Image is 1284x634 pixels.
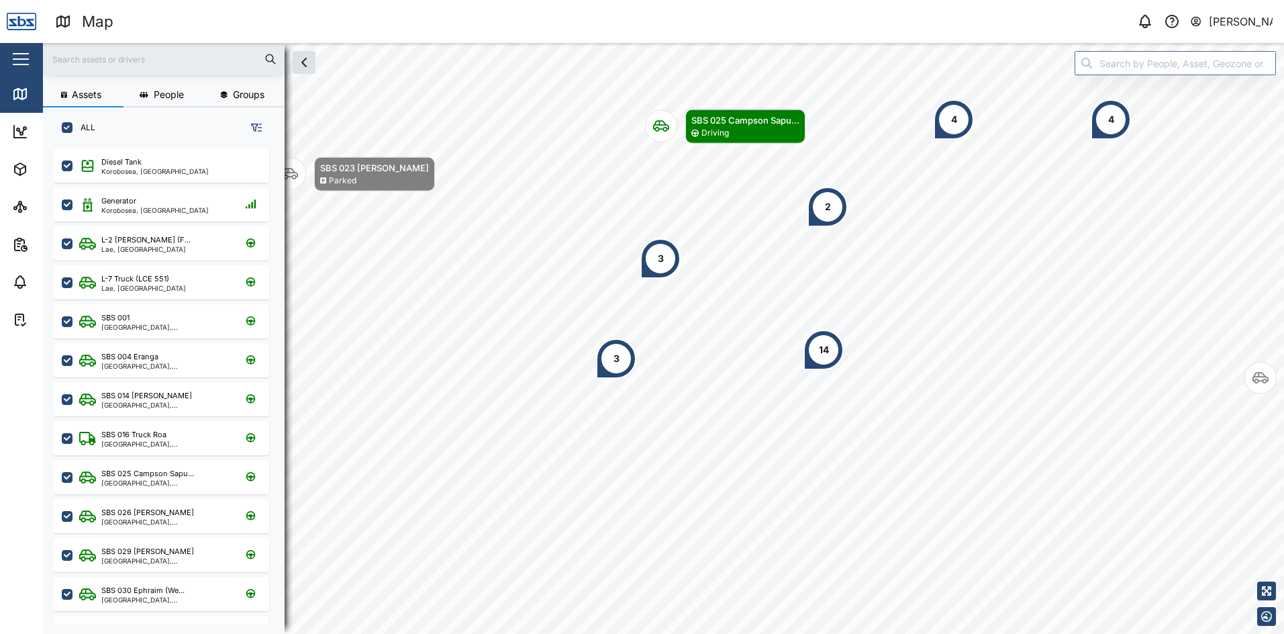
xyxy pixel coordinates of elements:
[35,199,67,214] div: Sites
[101,390,192,402] div: SBS 014 [PERSON_NAME]
[35,312,72,327] div: Tasks
[320,161,429,175] div: SBS 023 [PERSON_NAME]
[101,468,194,480] div: SBS 025 Campson Sapu...
[101,351,158,363] div: SBS 004 Eranga
[951,112,957,127] div: 4
[82,10,113,34] div: Map
[54,144,284,623] div: grid
[101,518,230,525] div: [GEOGRAPHIC_DATA], [GEOGRAPHIC_DATA]
[154,90,184,99] span: People
[72,90,101,99] span: Assets
[658,251,664,266] div: 3
[613,351,620,366] div: 3
[329,175,356,187] div: Parked
[101,246,191,253] div: Lae, [GEOGRAPHIC_DATA]
[803,330,844,370] div: Map marker
[101,596,230,603] div: [GEOGRAPHIC_DATA], [GEOGRAPHIC_DATA]
[825,199,831,214] div: 2
[101,285,186,291] div: Lae, [GEOGRAPHIC_DATA]
[596,338,636,379] div: Map marker
[807,187,848,227] div: Map marker
[101,402,230,408] div: [GEOGRAPHIC_DATA], [GEOGRAPHIC_DATA]
[101,557,230,564] div: [GEOGRAPHIC_DATA], [GEOGRAPHIC_DATA]
[1108,112,1114,127] div: 4
[1209,13,1273,30] div: [PERSON_NAME]
[701,127,729,140] div: Driving
[101,207,209,214] div: Korobosea, [GEOGRAPHIC_DATA]
[35,237,81,252] div: Reports
[1189,12,1273,31] button: [PERSON_NAME]
[101,363,230,369] div: [GEOGRAPHIC_DATA], [GEOGRAPHIC_DATA]
[101,585,185,596] div: SBS 030 Ephraim (We...
[934,99,974,140] div: Map marker
[35,162,77,177] div: Assets
[101,312,130,324] div: SBS 001
[35,275,77,289] div: Alarms
[101,324,230,330] div: [GEOGRAPHIC_DATA], [GEOGRAPHIC_DATA]
[7,7,36,36] img: Main Logo
[101,429,166,441] div: SBS 016 Truck Roa
[691,114,799,127] div: SBS 025 Campson Sapu...
[274,157,435,191] div: Map marker
[1091,99,1131,140] div: Map marker
[101,546,194,557] div: SBS 029 [PERSON_NAME]
[72,122,95,133] label: ALL
[101,156,142,168] div: Diesel Tank
[35,87,65,101] div: Map
[101,234,191,246] div: L-2 [PERSON_NAME] (F...
[35,124,95,139] div: Dashboard
[101,480,230,486] div: [GEOGRAPHIC_DATA], [GEOGRAPHIC_DATA]
[101,168,209,175] div: Korobosea, [GEOGRAPHIC_DATA]
[1075,51,1276,75] input: Search by People, Asset, Geozone or Place
[101,273,169,285] div: L-7 Truck (LCE 551)
[101,441,230,447] div: [GEOGRAPHIC_DATA], [GEOGRAPHIC_DATA]
[51,49,277,69] input: Search assets or drivers
[233,90,264,99] span: Groups
[101,507,194,518] div: SBS 026 [PERSON_NAME]
[819,343,829,357] div: 14
[43,43,1284,634] canvas: Map
[101,195,136,207] div: Generator
[645,109,805,144] div: Map marker
[640,238,681,279] div: Map marker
